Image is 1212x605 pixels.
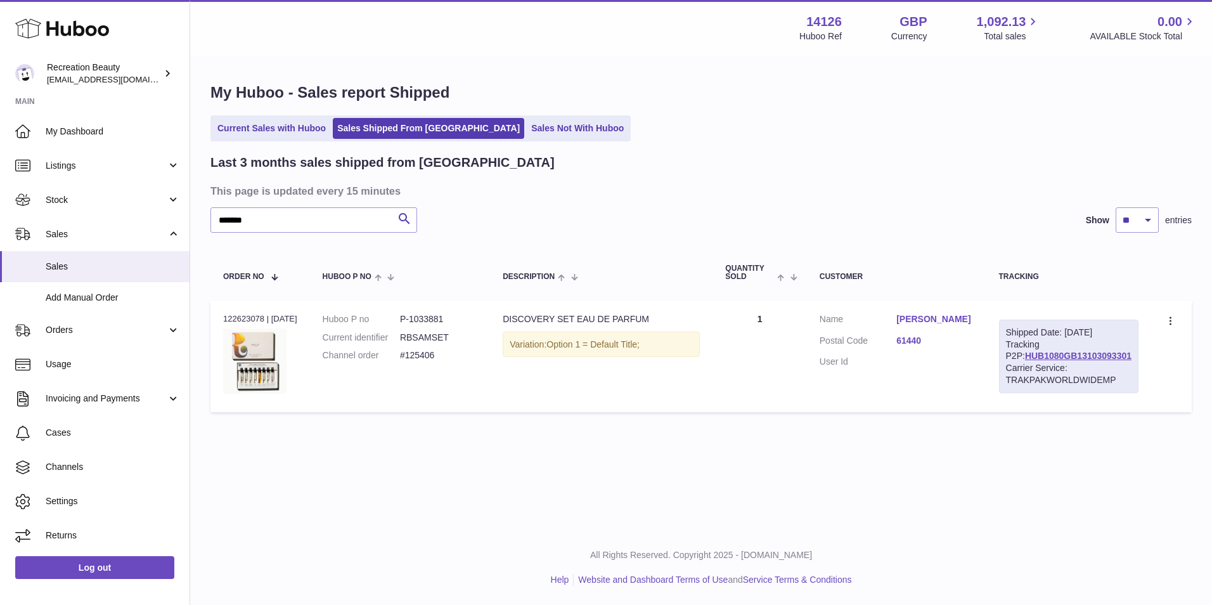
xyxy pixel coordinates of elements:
[725,264,774,281] span: Quantity Sold
[891,30,927,42] div: Currency
[400,313,477,325] dd: P-1033881
[1090,30,1197,42] span: AVAILABLE Stock Total
[210,184,1189,198] h3: This page is updated every 15 minutes
[896,335,973,347] a: 61440
[46,427,180,439] span: Cases
[210,154,555,171] h2: Last 3 months sales shipped from [GEOGRAPHIC_DATA]
[743,575,852,585] a: Service Terms & Conditions
[46,228,167,240] span: Sales
[503,273,555,281] span: Description
[799,30,842,42] div: Huboo Ref
[820,313,896,329] dt: Name
[46,292,180,304] span: Add Manual Order
[46,160,167,172] span: Listings
[1006,327,1131,339] div: Shipped Date: [DATE]
[200,549,1202,561] p: All Rights Reserved. Copyright 2025 - [DOMAIN_NAME]
[999,273,1138,281] div: Tracking
[984,30,1040,42] span: Total sales
[977,13,1026,30] span: 1,092.13
[1006,362,1131,386] div: Carrier Service: TRAKPAKWORLDWIDEMP
[46,495,180,507] span: Settings
[46,530,180,542] span: Returns
[223,313,297,325] div: 122623078 | [DATE]
[899,13,927,30] strong: GBP
[223,273,264,281] span: Order No
[47,74,186,84] span: [EMAIL_ADDRESS][DOMAIN_NAME]
[46,324,167,336] span: Orders
[999,320,1138,393] div: Tracking P2P:
[15,64,34,83] img: customercare@recreationbeauty.com
[1165,214,1192,226] span: entries
[1025,351,1131,361] a: HUB1080GB13103093301
[15,556,174,579] a: Log out
[333,118,524,139] a: Sales Shipped From [GEOGRAPHIC_DATA]
[503,332,700,358] div: Variation:
[323,332,400,344] dt: Current identifier
[323,273,371,281] span: Huboo P no
[1086,214,1109,226] label: Show
[323,313,400,325] dt: Huboo P no
[820,356,896,368] dt: User Id
[400,349,477,361] dd: #125406
[46,393,167,405] span: Invoicing and Payments
[1157,13,1182,30] span: 0.00
[400,332,477,344] dd: RBSAMSET
[546,339,640,349] span: Option 1 = Default Title;
[1090,13,1197,42] a: 0.00 AVAILABLE Stock Total
[223,329,287,394] img: ANWD_12ML.jpg
[712,301,806,412] td: 1
[47,62,161,86] div: Recreation Beauty
[574,574,851,586] li: and
[323,349,400,361] dt: Channel order
[820,335,896,350] dt: Postal Code
[46,358,180,370] span: Usage
[527,118,628,139] a: Sales Not With Huboo
[896,313,973,325] a: [PERSON_NAME]
[213,118,330,139] a: Current Sales with Huboo
[806,13,842,30] strong: 14126
[210,82,1192,103] h1: My Huboo - Sales report Shipped
[551,575,569,585] a: Help
[820,273,974,281] div: Customer
[46,194,167,206] span: Stock
[46,461,180,473] span: Channels
[46,126,180,138] span: My Dashboard
[46,261,180,273] span: Sales
[977,13,1041,42] a: 1,092.13 Total sales
[578,575,728,585] a: Website and Dashboard Terms of Use
[503,313,700,325] div: DISCOVERY SET EAU DE PARFUM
